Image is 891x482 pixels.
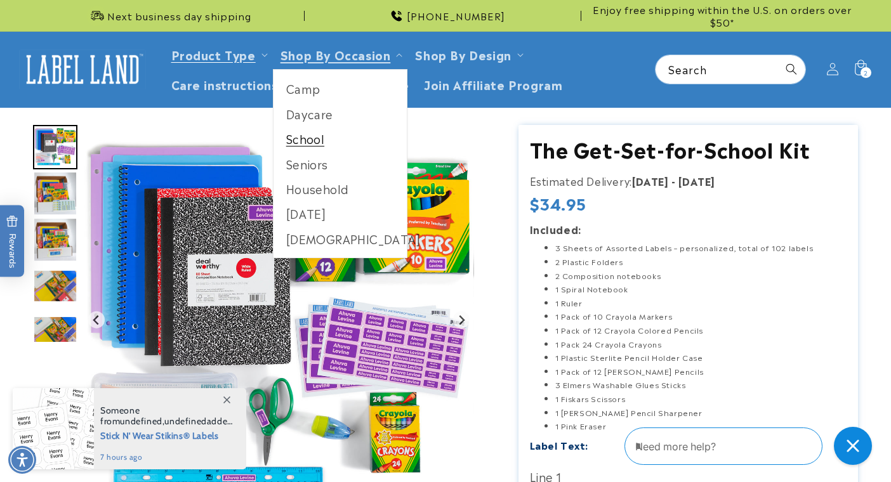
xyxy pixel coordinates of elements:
[274,176,407,201] a: Household
[19,49,146,89] img: Label Land
[555,392,847,406] li: 1 Fiskars Scissors
[274,101,407,126] a: Daycare
[624,422,878,469] iframe: Gorgias Floating Chat
[555,351,847,365] li: 1 Plastic Sterlite Pencil Holder Case
[33,125,77,169] div: Go to slide 3
[555,282,847,296] li: 1 Spiral Notebook
[33,218,77,262] div: Go to slide 5
[415,46,511,63] a: Shop By Design
[530,193,587,213] span: $34.95
[555,296,847,310] li: 1 Ruler
[8,446,36,474] div: Accessibility Menu
[274,201,407,226] a: [DATE]
[530,221,581,237] strong: Included:
[33,310,77,355] div: Go to slide 7
[555,309,847,323] li: 1 Pack of 10 Crayola Markers
[555,337,847,351] li: 1 Pack 24 Crayola Crayons
[280,47,391,62] span: Shop By Occasion
[273,39,408,69] summary: Shop By Occasion
[777,55,805,83] button: Search
[33,264,77,308] div: Go to slide 6
[555,378,847,392] li: 3 Elmers Washable Glues Sticks
[100,405,233,427] span: Someone from , added this product to their cart.
[530,136,847,162] h1: The Get-Set-for-School Kit
[274,126,407,151] a: School
[100,427,233,443] span: Stick N' Wear Stikins® Labels
[274,76,407,101] a: Camp
[555,419,847,433] li: 1 Pink Eraser
[120,415,162,427] span: undefined
[530,438,589,452] label: Label Text:
[407,10,505,22] span: [PHONE_NUMBER]
[864,67,868,78] span: 2
[671,173,676,188] strong: -
[164,415,206,427] span: undefined
[6,216,18,268] span: Rewards
[555,241,847,255] li: 3 Sheets of Assorted Labels – personalized, total of 102 labels
[416,69,570,99] a: Join Affiliate Program
[33,125,77,169] img: null
[530,172,847,190] p: Estimated Delivery:
[453,311,470,329] button: Next slide
[164,69,286,99] a: Care instructions
[274,226,407,251] a: [DEMOGRAPHIC_DATA]
[407,39,528,69] summary: Shop By Design
[555,255,847,269] li: 2 Plastic Folders
[171,77,278,91] span: Care instructions
[15,45,151,94] a: Label Land
[107,10,251,22] span: Next business day shipping
[555,406,847,420] li: 1 [PERSON_NAME] Pencil Sharpener
[33,171,77,216] img: null
[274,152,407,176] a: Seniors
[678,173,715,188] strong: [DATE]
[171,46,256,63] a: Product Type
[33,171,77,216] div: Go to slide 4
[586,3,858,28] span: Enjoy free shipping within the U.S. on orders over $50*
[555,269,847,283] li: 2 Composition notebooks
[100,452,233,463] span: 7 hours ago
[164,39,273,69] summary: Product Type
[632,173,669,188] strong: [DATE]
[424,77,562,91] span: Join Affiliate Program
[555,323,847,337] li: 1 Pack of 12 Crayola Colored Pencils
[555,365,847,379] li: 1 Pack of 12 [PERSON_NAME] Pencils
[88,311,105,329] button: Previous slide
